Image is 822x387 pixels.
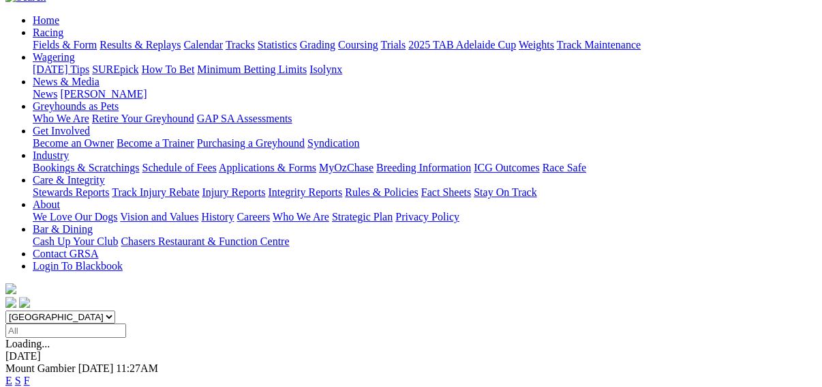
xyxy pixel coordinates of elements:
[5,324,126,338] input: Select date
[33,235,118,247] a: Cash Up Your Club
[307,137,359,149] a: Syndication
[219,162,316,173] a: Applications & Forms
[33,51,75,63] a: Wagering
[142,162,216,173] a: Schedule of Fees
[33,162,139,173] a: Bookings & Scratchings
[345,186,418,198] a: Rules & Policies
[33,186,817,199] div: Care & Integrity
[117,137,194,149] a: Become a Trainer
[300,39,335,51] a: Grading
[33,211,817,223] div: About
[33,174,105,186] a: Care & Integrity
[542,162,585,173] a: Race Safe
[237,211,270,223] a: Careers
[78,362,114,374] span: [DATE]
[100,39,181,51] a: Results & Replays
[142,63,195,75] a: How To Bet
[33,235,817,248] div: Bar & Dining
[202,186,265,198] a: Injury Reports
[15,375,21,386] a: S
[120,211,198,223] a: Vision and Values
[33,125,90,137] a: Get Involved
[33,113,817,125] div: Greyhounds as Pets
[258,39,297,51] a: Statistics
[380,39,406,51] a: Trials
[33,39,817,51] div: Racing
[474,186,536,198] a: Stay On Track
[5,283,16,294] img: logo-grsa-white.png
[24,375,30,386] a: F
[338,39,378,51] a: Coursing
[33,162,817,174] div: Industry
[121,235,289,247] a: Chasers Restaurant & Function Centre
[201,211,234,223] a: History
[33,100,119,112] a: Greyhounds as Pets
[116,362,158,374] span: 11:27AM
[5,338,50,349] span: Loading...
[33,63,817,76] div: Wagering
[92,63,138,75] a: SUREpick
[5,362,76,374] span: Mount Gambier
[197,137,305,149] a: Purchasing a Greyhound
[376,162,471,173] a: Breeding Information
[33,27,63,38] a: Racing
[408,39,516,51] a: 2025 TAB Adelaide Cup
[33,223,93,235] a: Bar & Dining
[197,63,307,75] a: Minimum Betting Limits
[332,211,393,223] a: Strategic Plan
[33,137,114,149] a: Become an Owner
[33,63,89,75] a: [DATE] Tips
[183,39,223,51] a: Calendar
[319,162,374,173] a: MyOzChase
[33,260,123,272] a: Login To Blackbook
[33,186,109,198] a: Stewards Reports
[33,39,97,51] a: Fields & Form
[273,211,329,223] a: Who We Are
[33,248,98,259] a: Contact GRSA
[33,88,57,100] a: News
[112,186,199,198] a: Track Injury Rebate
[33,149,69,161] a: Industry
[5,350,817,362] div: [DATE]
[19,297,30,308] img: twitter.svg
[33,211,117,223] a: We Love Our Dogs
[60,88,147,100] a: [PERSON_NAME]
[421,186,471,198] a: Fact Sheets
[474,162,539,173] a: ICG Outcomes
[5,375,12,386] a: E
[5,297,16,308] img: facebook.svg
[33,88,817,100] div: News & Media
[33,76,100,87] a: News & Media
[309,63,342,75] a: Isolynx
[33,14,59,26] a: Home
[197,113,292,124] a: GAP SA Assessments
[33,199,60,210] a: About
[557,39,641,51] a: Track Maintenance
[226,39,255,51] a: Tracks
[92,113,194,124] a: Retire Your Greyhound
[519,39,554,51] a: Weights
[33,137,817,149] div: Get Involved
[395,211,459,223] a: Privacy Policy
[33,113,89,124] a: Who We Are
[268,186,342,198] a: Integrity Reports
